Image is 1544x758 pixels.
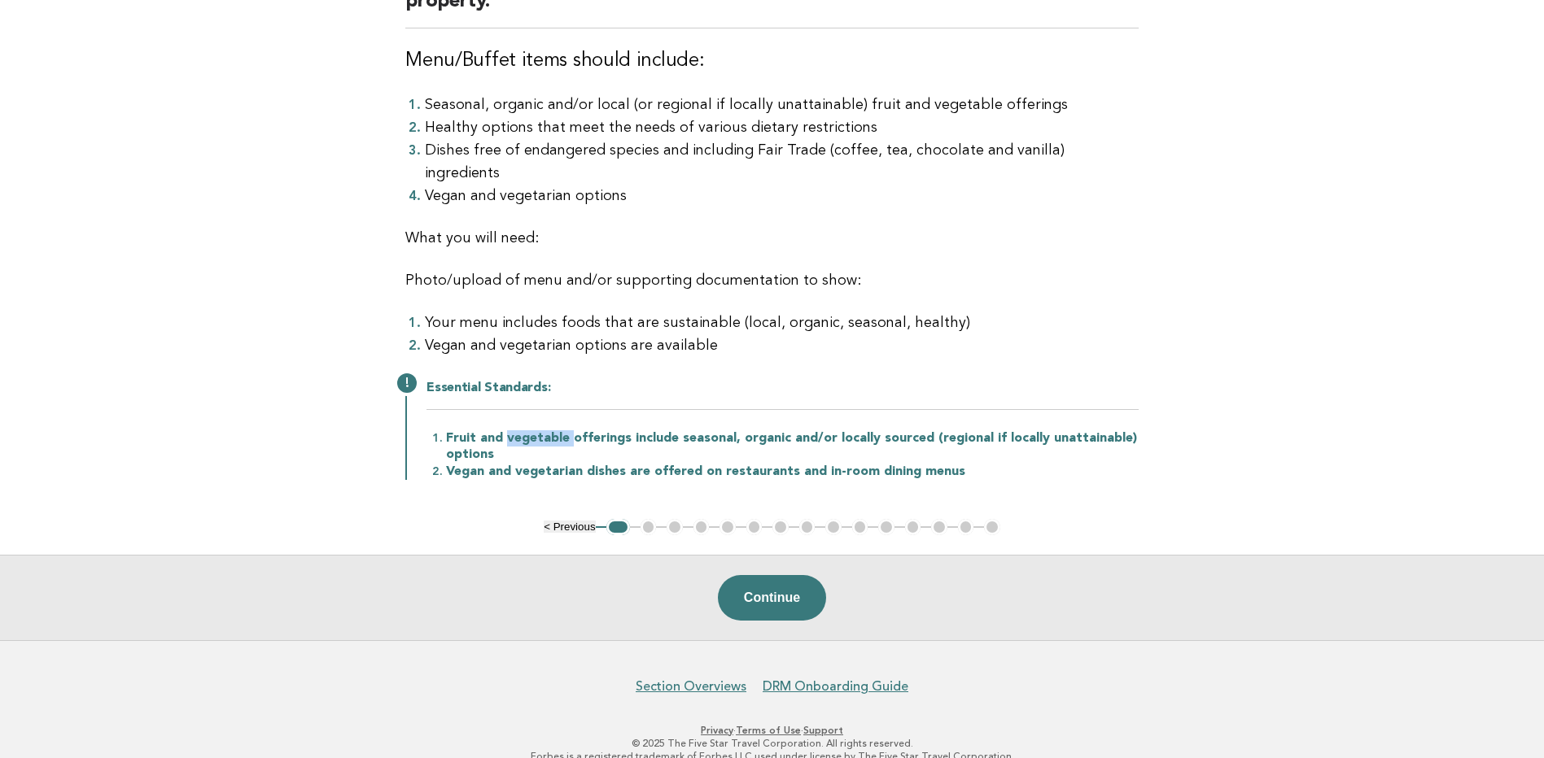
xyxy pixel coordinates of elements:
[736,725,801,736] a: Terms of Use
[426,380,1139,410] h2: Essential Standards:
[274,724,1271,737] p: · ·
[425,185,1139,207] li: Vegan and vegetarian options
[763,678,908,695] a: DRM Onboarding Guide
[544,521,595,533] button: < Previous
[718,575,826,621] button: Continue
[405,269,1139,292] p: Photo/upload of menu and/or supporting documentation to show:
[446,463,1139,480] li: Vegan and vegetarian dishes are offered on restaurants and in-room dining menus
[803,725,843,736] a: Support
[636,678,746,695] a: Section Overviews
[446,429,1139,463] li: Fruit and vegetable offerings include seasonal, organic and/or locally sourced (regional if local...
[425,334,1139,357] li: Vegan and vegetarian options are available
[405,48,1139,74] h3: Menu/Buffet items should include:
[425,311,1139,334] li: Your menu includes foods that are sustainable (local, organic, seasonal, healthy)
[606,519,630,535] button: 1
[274,737,1271,750] p: © 2025 The Five Star Travel Corporation. All rights reserved.
[425,116,1139,139] li: Healthy options that meet the needs of various dietary restrictions
[425,94,1139,116] li: Seasonal, organic and/or local (or regional if locally unattainable) fruit and vegetable offerings
[405,227,1139,250] p: What you will need:
[701,725,733,736] a: Privacy
[425,139,1139,185] li: Dishes free of endangered species and including Fair Trade (coffee, tea, chocolate and vanilla) i...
